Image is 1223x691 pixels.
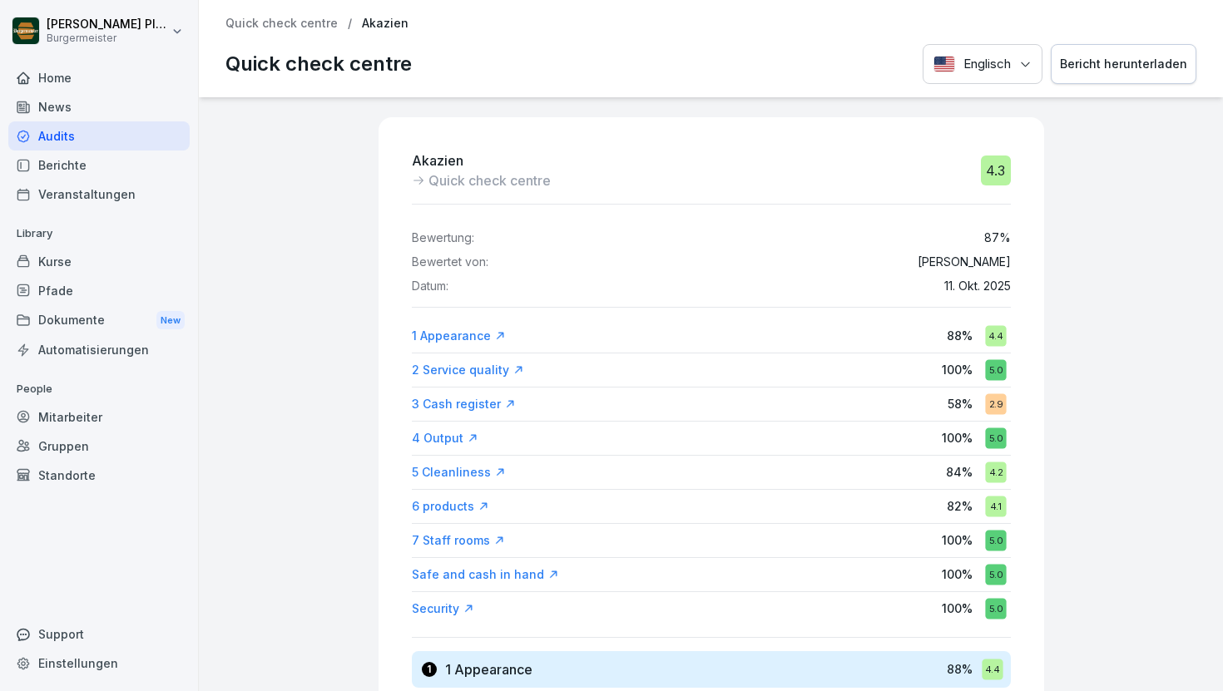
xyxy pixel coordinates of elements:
p: 100 % [942,565,973,583]
div: 4.4 [985,325,1006,346]
p: 84 % [946,463,973,481]
p: Bewertung: [412,231,474,245]
div: 4.3 [981,155,1011,185]
div: Bericht herunterladen [1060,55,1187,73]
a: Automatisierungen [8,335,190,364]
p: Quick check centre [225,49,412,79]
a: 3 Cash register [412,396,516,412]
div: 5.0 [985,359,1006,380]
a: 2 Service quality [412,362,524,378]
a: Einstellungen [8,649,190,678]
a: 7 Staff rooms [412,532,505,549]
p: / [348,17,352,31]
p: 82 % [947,497,973,515]
div: 2.9 [985,393,1006,414]
a: Audits [8,121,190,151]
a: Gruppen [8,432,190,461]
div: 5.0 [985,427,1006,448]
p: Library [8,220,190,247]
a: Security [412,600,474,617]
p: 100 % [942,429,973,447]
p: 100 % [942,531,973,549]
p: Englisch [963,55,1011,74]
p: 58 % [948,395,973,412]
a: DokumenteNew [8,305,190,336]
p: Quick check centre [428,170,551,190]
a: News [8,92,190,121]
p: 88 % [947,660,973,678]
h3: 1 Appearance [445,660,532,679]
a: Standorte [8,461,190,490]
div: 5.0 [985,530,1006,550]
a: 1 Appearance [412,328,506,344]
div: 5.0 [985,564,1006,585]
p: Burgermeister [47,32,168,44]
div: 4.1 [985,496,1006,516]
div: Dokumente [8,305,190,336]
p: Bewertet von: [412,255,488,269]
a: Pfade [8,276,190,305]
p: 100 % [942,361,973,378]
p: Datum: [412,279,448,294]
div: New [156,311,185,330]
a: Mitarbeiter [8,402,190,432]
p: People [8,376,190,402]
a: Safe and cash in hand [412,566,559,583]
p: [PERSON_NAME] [918,255,1011,269]
p: 87 % [984,231,1011,245]
a: Home [8,63,190,92]
p: Akazien [412,151,551,170]
div: 4.4 [982,659,1003,679]
a: Berichte [8,151,190,180]
button: Bericht herunterladen [1051,44,1196,85]
p: 11. Okt. 2025 [944,279,1011,294]
a: 4 Output [412,430,478,447]
div: 5.0 [985,598,1006,619]
div: 1 [422,662,437,677]
a: 5 Cleanliness [412,464,506,481]
a: Veranstaltungen [8,180,190,209]
a: 6 products [412,498,489,515]
a: Quick check centre [225,17,338,31]
p: 88 % [947,327,973,344]
button: Language [923,44,1042,85]
a: Kurse [8,247,190,276]
div: Support [8,619,190,649]
p: [PERSON_NAME] Pleger [47,17,168,32]
div: 4.2 [985,461,1006,482]
p: Akazien [362,17,408,31]
p: 100 % [942,600,973,617]
img: Englisch [933,56,955,72]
